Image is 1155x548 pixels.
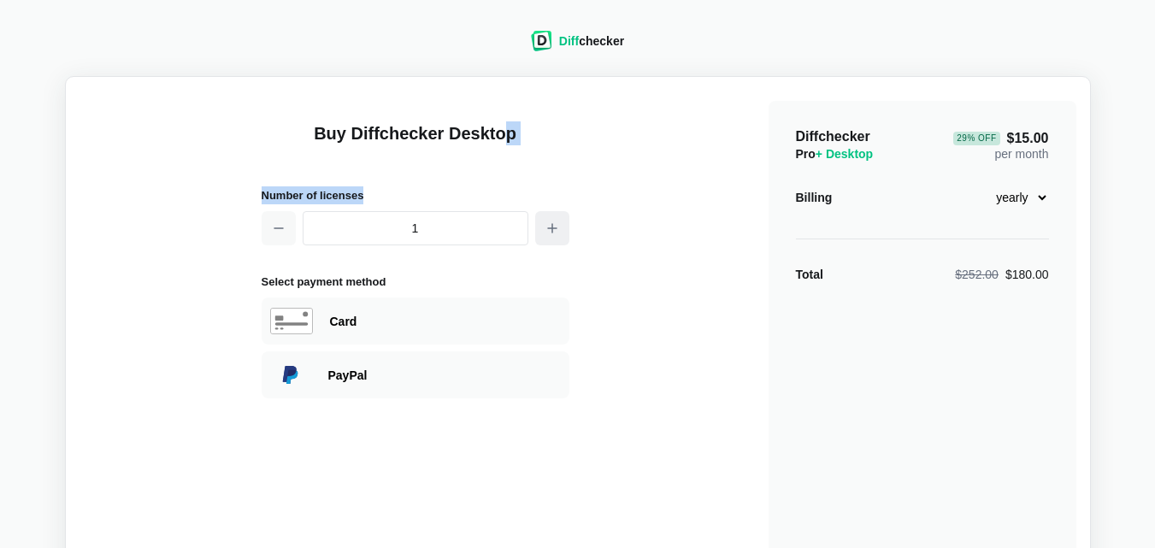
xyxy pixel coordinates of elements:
[955,266,1048,283] div: $180.00
[303,211,528,245] input: 1
[328,367,561,384] div: Paying with PayPal
[330,313,561,330] div: Paying with Card
[531,31,552,51] img: Diffchecker logo
[262,298,569,345] div: Paying with Card
[559,32,624,50] div: checker
[531,40,624,54] a: Diffchecker logoDiffchecker
[816,147,873,161] span: + Desktop
[953,128,1048,162] div: per month
[262,351,569,398] div: Paying with PayPal
[559,34,579,48] span: Diff
[262,273,569,291] h2: Select payment method
[262,121,569,166] h1: Buy Diffchecker Desktop
[796,268,823,281] strong: Total
[955,268,999,281] span: $252.00
[796,129,870,144] span: Diffchecker
[796,189,833,206] div: Billing
[262,186,569,204] h2: Number of licenses
[953,132,1048,145] span: $15.00
[796,147,874,161] span: Pro
[953,132,999,145] div: 29 % Off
